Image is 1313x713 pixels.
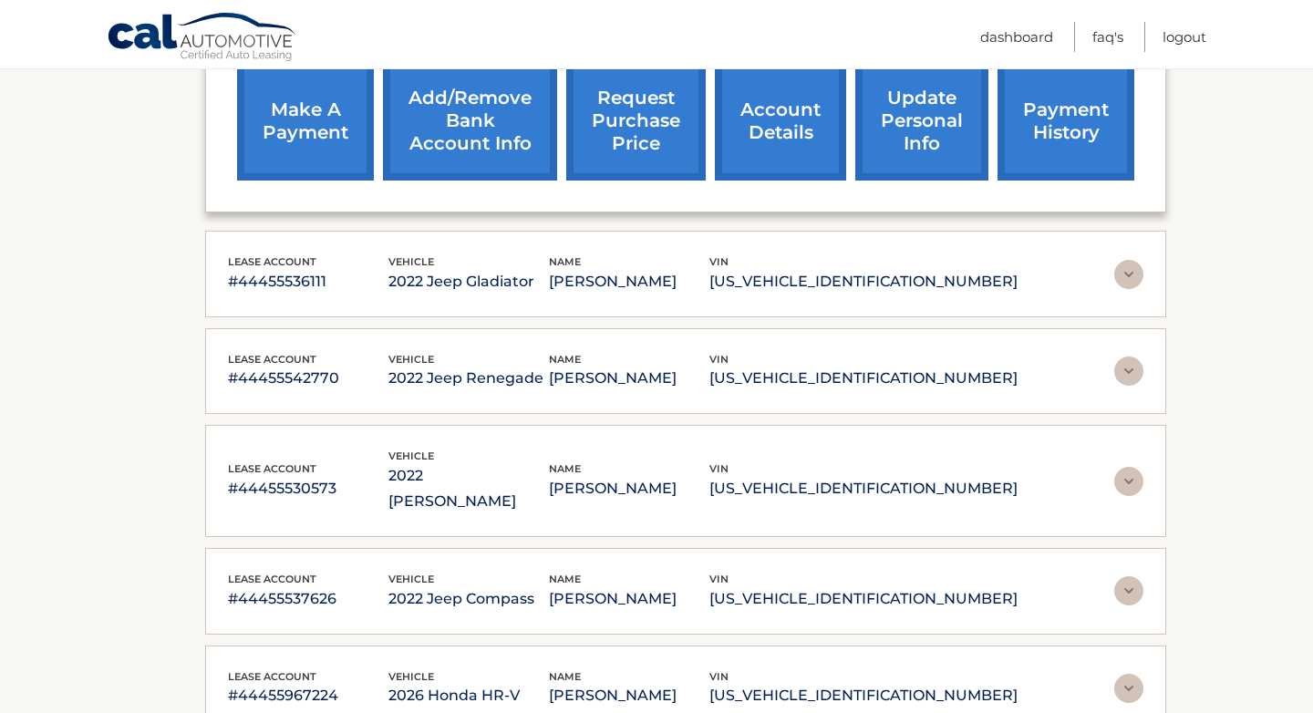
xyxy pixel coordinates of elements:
p: [PERSON_NAME] [549,476,709,501]
span: vehicle [388,255,434,268]
span: vin [709,255,729,268]
p: #44455536111 [228,269,388,294]
p: #44455542770 [228,366,388,391]
p: 2022 [PERSON_NAME] [388,463,549,514]
span: vehicle [388,449,434,462]
p: [PERSON_NAME] [549,683,709,708]
p: [US_VEHICLE_IDENTIFICATION_NUMBER] [709,683,1018,708]
span: name [549,573,581,585]
img: accordion-rest.svg [1114,467,1143,496]
span: name [549,462,581,475]
p: [US_VEHICLE_IDENTIFICATION_NUMBER] [709,269,1018,294]
img: accordion-rest.svg [1114,356,1143,386]
p: #44455967224 [228,683,388,708]
p: 2022 Jeep Gladiator [388,269,549,294]
a: payment history [998,61,1134,181]
a: Dashboard [980,22,1053,52]
p: 2026 Honda HR-V [388,683,549,708]
a: request purchase price [566,61,706,181]
p: [PERSON_NAME] [549,269,709,294]
img: accordion-rest.svg [1114,260,1143,289]
p: [PERSON_NAME] [549,366,709,391]
a: FAQ's [1092,22,1123,52]
p: 2022 Jeep Renegade [388,366,549,391]
span: vin [709,670,729,683]
span: name [549,255,581,268]
span: lease account [228,353,316,366]
a: Add/Remove bank account info [383,61,557,181]
img: accordion-rest.svg [1114,674,1143,703]
p: [US_VEHICLE_IDENTIFICATION_NUMBER] [709,586,1018,612]
span: name [549,670,581,683]
span: vin [709,573,729,585]
p: #44455530573 [228,476,388,501]
span: lease account [228,255,316,268]
img: accordion-rest.svg [1114,576,1143,605]
span: lease account [228,670,316,683]
span: vehicle [388,573,434,585]
p: #44455537626 [228,586,388,612]
p: 2022 Jeep Compass [388,586,549,612]
a: update personal info [855,61,988,181]
a: make a payment [237,61,374,181]
a: Cal Automotive [107,12,298,65]
span: lease account [228,573,316,585]
a: account details [715,61,846,181]
span: name [549,353,581,366]
span: vin [709,353,729,366]
p: [US_VEHICLE_IDENTIFICATION_NUMBER] [709,366,1018,391]
span: vehicle [388,670,434,683]
span: vin [709,462,729,475]
span: vehicle [388,353,434,366]
p: [PERSON_NAME] [549,586,709,612]
span: lease account [228,462,316,475]
a: Logout [1163,22,1206,52]
p: [US_VEHICLE_IDENTIFICATION_NUMBER] [709,476,1018,501]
